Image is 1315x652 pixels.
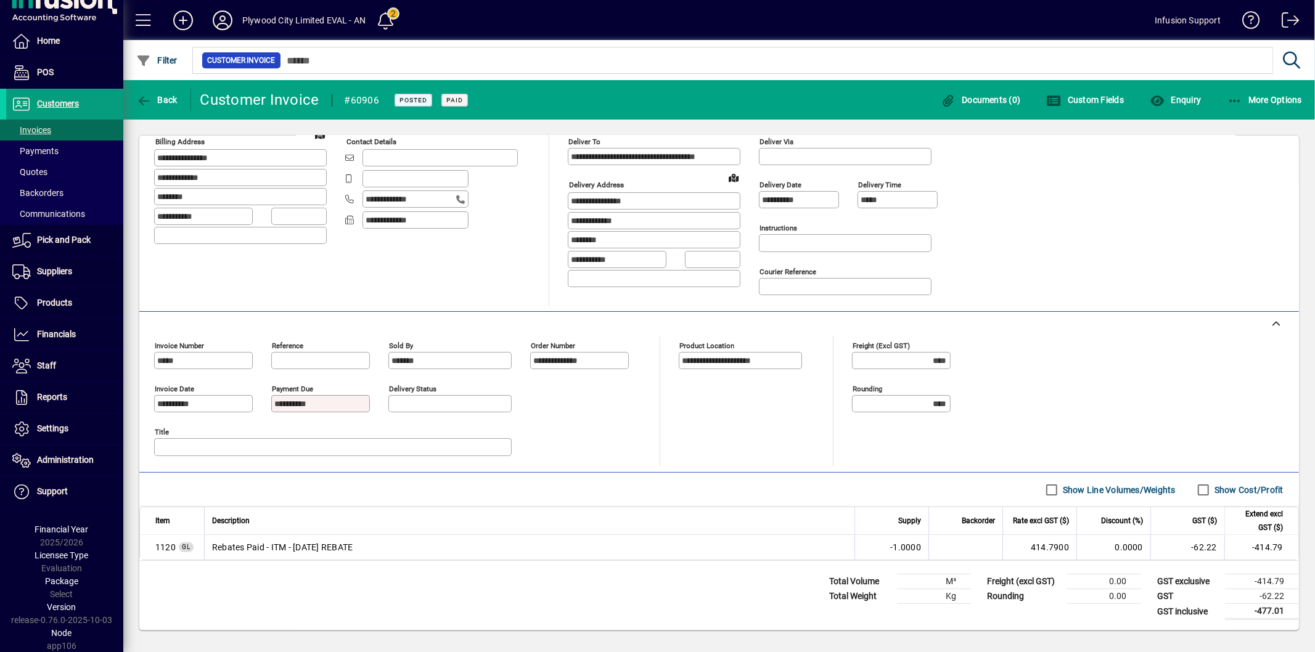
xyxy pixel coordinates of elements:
span: Support [37,486,68,496]
button: Custom Fields [1044,89,1128,111]
td: 0.00 [1067,589,1141,604]
span: Home [37,36,60,46]
td: Rounding [981,589,1067,604]
span: Enquiry [1150,95,1201,105]
span: Package [45,576,78,586]
mat-label: Rounding [853,385,882,393]
a: Quotes [6,161,123,182]
a: Reports [6,382,123,413]
a: Suppliers [6,256,123,287]
td: GST [1151,589,1225,604]
label: Show Cost/Profit [1212,484,1284,496]
mat-label: Reference [272,341,303,350]
td: -414.79 [1224,535,1298,560]
span: -1.0000 [890,541,921,553]
a: Administration [6,445,123,476]
span: Paid [446,96,463,104]
span: Administration [37,455,94,465]
td: 0.00 [1067,574,1141,589]
span: Licensee Type [35,550,89,560]
mat-label: Invoice date [155,385,194,393]
mat-label: Payment due [272,385,313,393]
td: GST exclusive [1151,574,1225,589]
span: Backorders [12,188,63,198]
span: Pick and Pack [37,235,91,245]
a: Settings [6,414,123,444]
mat-label: Freight (excl GST) [853,341,910,350]
span: Payments [12,146,59,156]
td: Total Weight [823,589,897,604]
mat-label: Deliver via [760,137,793,146]
mat-label: Delivery status [389,385,436,393]
span: Reports [37,392,67,402]
span: Financials [37,329,76,339]
span: Filter [136,55,178,65]
span: Documents (0) [941,95,1021,105]
span: Rebates Paid - ITM - [DATE] REBATE [212,541,353,553]
td: -62.22 [1225,589,1299,604]
div: Infusion Support [1155,10,1221,30]
mat-label: Delivery time [858,181,901,189]
span: Quotes [12,167,47,177]
mat-label: Courier Reference [760,267,816,276]
a: Communications [6,203,123,224]
mat-label: Instructions [760,224,797,232]
span: Financial Year [35,524,89,534]
span: Supply [898,514,921,528]
mat-label: Delivery date [760,181,801,189]
div: #60906 [345,91,380,110]
a: View on map [724,168,744,187]
button: Enquiry [1147,89,1204,111]
td: Total Volume [823,574,897,589]
span: More Options [1227,95,1303,105]
td: -414.79 [1225,574,1299,589]
span: Products [37,298,72,308]
span: Node [52,628,72,638]
mat-label: Sold by [389,341,413,350]
span: Customers [37,99,79,108]
span: Extend excl GST ($) [1232,507,1283,534]
span: Posted [399,96,427,104]
div: Plywood City Limited EVAL - AN [242,10,366,30]
span: Back [136,95,178,105]
span: Description [212,514,250,528]
span: Rebates Paid - ITM [155,541,176,553]
mat-label: Order number [531,341,575,350]
a: View on map [310,124,330,144]
a: Financials [6,319,123,350]
div: Customer Invoice [200,90,319,110]
a: Invoices [6,120,123,141]
td: Freight (excl GST) [981,574,1067,589]
td: Kg [897,589,971,604]
td: GST inclusive [1151,604,1225,619]
span: Suppliers [37,266,72,276]
span: Customer Invoice [207,54,276,67]
div: 414.7900 [1010,541,1069,553]
span: GL [182,544,190,550]
button: Profile [203,9,242,31]
a: Staff [6,351,123,381]
span: POS [37,67,54,77]
a: Products [6,288,123,319]
span: Rate excl GST ($) [1013,514,1069,528]
mat-label: Product location [679,341,734,350]
td: -477.01 [1225,604,1299,619]
a: Backorders [6,182,123,203]
span: Settings [37,423,68,433]
span: Communications [12,209,85,219]
a: Knowledge Base [1233,2,1260,43]
button: Add [163,9,203,31]
span: Backorder [962,514,995,528]
a: Logout [1272,2,1300,43]
span: Discount (%) [1101,514,1143,528]
a: POS [6,57,123,88]
span: Invoices [12,125,51,135]
mat-label: Invoice number [155,341,204,350]
label: Show Line Volumes/Weights [1060,484,1176,496]
span: Custom Fields [1047,95,1125,105]
a: Pick and Pack [6,225,123,256]
mat-label: Deliver To [568,137,600,146]
button: Back [133,89,181,111]
a: Payments [6,141,123,161]
span: Item [155,514,170,528]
